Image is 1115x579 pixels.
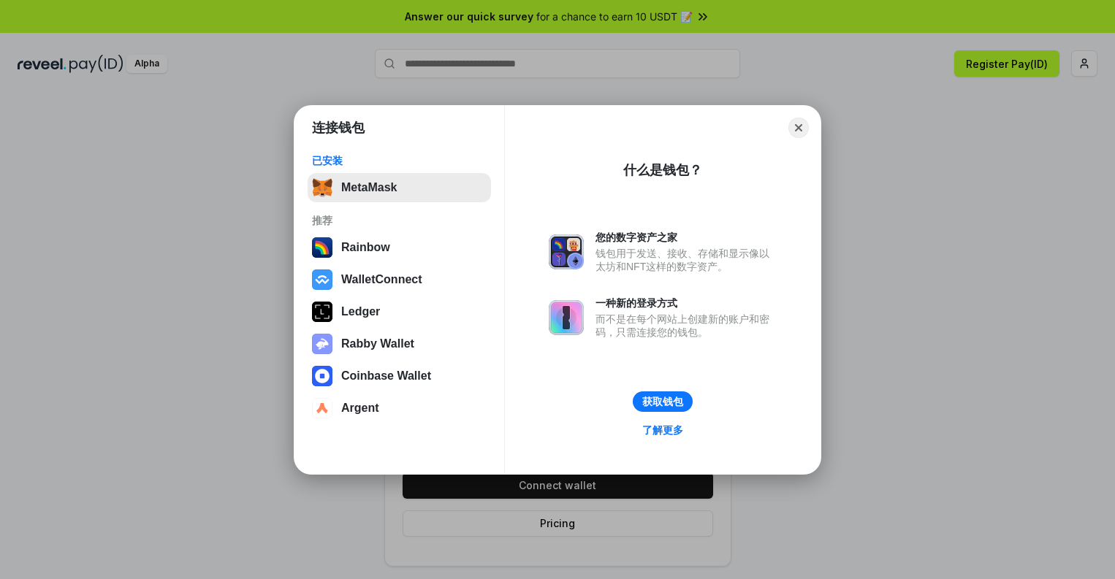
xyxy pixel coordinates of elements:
img: svg+xml,%3Csvg%20xmlns%3D%22http%3A%2F%2Fwww.w3.org%2F2000%2Fsvg%22%20fill%3D%22none%22%20viewBox... [312,334,332,354]
div: 您的数字资产之家 [595,231,777,244]
img: svg+xml,%3Csvg%20xmlns%3D%22http%3A%2F%2Fwww.w3.org%2F2000%2Fsvg%22%20fill%3D%22none%22%20viewBox... [549,300,584,335]
div: Rabby Wallet [341,337,414,350]
div: Argent [341,402,379,415]
div: 钱包用于发送、接收、存储和显示像以太坊和NFT这样的数字资产。 [595,247,777,273]
div: 了解更多 [642,423,683,437]
button: 获取钱包 [633,391,693,412]
img: svg+xml,%3Csvg%20width%3D%2228%22%20height%3D%2228%22%20viewBox%3D%220%200%2028%2028%22%20fill%3D... [312,269,332,290]
a: 了解更多 [633,421,692,440]
div: 推荐 [312,214,487,227]
img: svg+xml,%3Csvg%20xmlns%3D%22http%3A%2F%2Fwww.w3.org%2F2000%2Fsvg%22%20width%3D%2228%22%20height%3... [312,302,332,322]
div: Ledger [341,305,380,318]
h1: 连接钱包 [312,119,365,137]
button: Rabby Wallet [308,329,491,358]
div: WalletConnect [341,273,422,286]
img: svg+xml,%3Csvg%20fill%3D%22none%22%20height%3D%2233%22%20viewBox%3D%220%200%2035%2033%22%20width%... [312,177,332,198]
img: svg+xml,%3Csvg%20width%3D%22120%22%20height%3D%22120%22%20viewBox%3D%220%200%20120%20120%22%20fil... [312,237,332,258]
img: svg+xml,%3Csvg%20xmlns%3D%22http%3A%2F%2Fwww.w3.org%2F2000%2Fsvg%22%20fill%3D%22none%22%20viewBox... [549,234,584,269]
button: Close [788,118,809,138]
div: Coinbase Wallet [341,369,431,383]
button: WalletConnect [308,265,491,294]
div: 什么是钱包？ [623,161,702,179]
img: svg+xml,%3Csvg%20width%3D%2228%22%20height%3D%2228%22%20viewBox%3D%220%200%2028%2028%22%20fill%3D... [312,398,332,418]
div: 获取钱包 [642,395,683,408]
div: Rainbow [341,241,390,254]
button: Argent [308,394,491,423]
div: 已安装 [312,154,487,167]
div: MetaMask [341,181,397,194]
div: 而不是在每个网站上创建新的账户和密码，只需连接您的钱包。 [595,312,777,339]
button: Coinbase Wallet [308,361,491,391]
div: 一种新的登录方式 [595,296,777,310]
button: MetaMask [308,173,491,202]
button: Ledger [308,297,491,326]
button: Rainbow [308,233,491,262]
img: svg+xml,%3Csvg%20width%3D%2228%22%20height%3D%2228%22%20viewBox%3D%220%200%2028%2028%22%20fill%3D... [312,366,332,386]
